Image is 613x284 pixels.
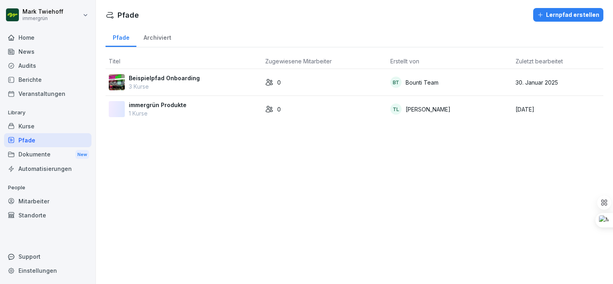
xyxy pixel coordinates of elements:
a: Berichte [4,73,91,87]
a: Audits [4,59,91,73]
a: Automatisierungen [4,162,91,176]
p: Mark Twiehoff [22,8,63,15]
a: Pfade [4,133,91,147]
div: New [75,150,89,159]
img: xqablfadogdr0ae9hbgy1rl8.png [109,74,125,90]
p: [PERSON_NAME] [406,105,451,114]
a: Mitarbeiter [4,194,91,208]
div: Dokumente [4,147,91,162]
span: Zuletzt bearbeitet [516,58,563,65]
div: Lernpfad erstellen [537,10,599,19]
a: Veranstaltungen [4,87,91,101]
div: BT [390,77,402,88]
div: TL [390,103,402,115]
p: immergrün [22,16,63,21]
a: News [4,45,91,59]
p: 1 Kurse [129,109,187,118]
p: 0 [277,105,281,114]
span: Erstellt von [390,58,419,65]
button: Lernpfad erstellen [533,8,603,22]
a: Einstellungen [4,264,91,278]
a: Standorte [4,208,91,222]
p: Library [4,106,91,119]
a: DokumenteNew [4,147,91,162]
h1: Pfade [118,10,139,20]
a: Kurse [4,119,91,133]
p: 3 Kurse [129,82,200,91]
p: [DATE] [516,105,600,114]
p: 0 [277,78,281,87]
p: immergrün Produkte [129,101,187,109]
a: Pfade [106,26,136,47]
p: People [4,181,91,194]
p: Beispielpfad Onboarding [129,74,200,82]
p: Bounti Team [406,78,438,87]
div: Support [4,250,91,264]
span: Titel [109,58,120,65]
a: Home [4,30,91,45]
span: Zugewiesene Mitarbeiter [265,58,332,65]
p: 30. Januar 2025 [516,78,600,87]
a: Archiviert [136,26,178,47]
